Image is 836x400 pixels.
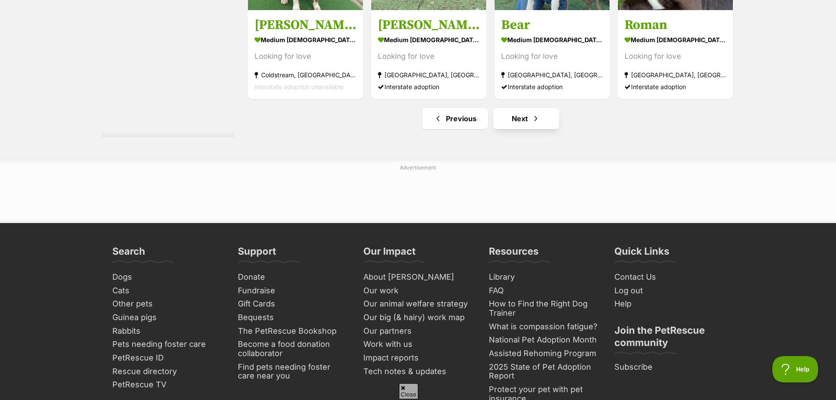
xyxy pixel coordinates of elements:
a: Our big (& hairy) work map [360,311,477,324]
a: Other pets [109,297,226,311]
a: Rabbits [109,324,226,338]
strong: medium [DEMOGRAPHIC_DATA] Dog [255,33,356,46]
a: [PERSON_NAME] medium [DEMOGRAPHIC_DATA] Dog Looking for love [GEOGRAPHIC_DATA], [GEOGRAPHIC_DATA]... [371,10,486,99]
div: Looking for love [501,50,603,62]
a: Cats [109,284,226,298]
h3: Resources [489,245,538,263]
div: Looking for love [255,50,356,62]
a: Impact reports [360,351,477,365]
a: Contact Us [611,270,728,284]
h3: Search [112,245,145,263]
a: Next page [493,108,559,129]
a: The PetRescue Bookshop [234,324,351,338]
a: Assisted Rehoming Program [485,347,602,360]
div: Looking for love [624,50,726,62]
h3: Roman [624,17,726,33]
a: Donate [234,270,351,284]
iframe: Help Scout Beacon - Open [772,356,818,382]
a: Previous page [422,108,488,129]
a: Library [485,270,602,284]
a: What is compassion fatigue? [485,320,602,334]
h3: Join the PetRescue community [614,324,724,354]
a: Fundraise [234,284,351,298]
h3: Our Impact [363,245,416,263]
strong: medium [DEMOGRAPHIC_DATA] Dog [624,33,726,46]
a: Become a food donation collaborator [234,338,351,360]
h3: Bear [501,17,603,33]
a: Dogs [109,270,226,284]
a: Guinea pigs [109,311,226,324]
a: [PERSON_NAME] medium [DEMOGRAPHIC_DATA] Dog Looking for love Coldstream, [GEOGRAPHIC_DATA] Inters... [248,10,363,99]
a: Bear medium [DEMOGRAPHIC_DATA] Dog Looking for love [GEOGRAPHIC_DATA], [GEOGRAPHIC_DATA] Intersta... [495,10,610,99]
h3: Quick Links [614,245,669,263]
a: Find pets needing foster care near you [234,360,351,383]
span: Close [399,383,418,399]
a: Our partners [360,324,477,338]
a: Pets needing foster care [109,338,226,351]
strong: medium [DEMOGRAPHIC_DATA] Dog [378,33,480,46]
a: Roman medium [DEMOGRAPHIC_DATA] Dog Looking for love [GEOGRAPHIC_DATA], [GEOGRAPHIC_DATA] Interst... [618,10,733,99]
div: Interstate adoption [501,81,603,93]
a: FAQ [485,284,602,298]
a: Tech notes & updates [360,365,477,378]
strong: [GEOGRAPHIC_DATA], [GEOGRAPHIC_DATA] [501,69,603,81]
strong: [GEOGRAPHIC_DATA], [GEOGRAPHIC_DATA] [624,69,726,81]
a: Help [611,297,728,311]
a: Subscribe [611,360,728,374]
h3: Support [238,245,276,263]
h3: [PERSON_NAME] [378,17,480,33]
strong: [GEOGRAPHIC_DATA], [GEOGRAPHIC_DATA] [378,69,480,81]
div: Looking for love [378,50,480,62]
a: Rescue directory [109,365,226,378]
nav: Pagination [247,108,734,129]
a: Log out [611,284,728,298]
a: PetRescue TV [109,378,226,392]
a: Gift Cards [234,297,351,311]
a: Our work [360,284,477,298]
a: Our animal welfare strategy [360,297,477,311]
span: Interstate adoption unavailable [255,83,344,90]
a: About [PERSON_NAME] [360,270,477,284]
div: Interstate adoption [624,81,726,93]
a: How to Find the Right Dog Trainer [485,297,602,320]
a: National Pet Adoption Month [485,333,602,347]
a: 2025 State of Pet Adoption Report [485,360,602,383]
a: PetRescue ID [109,351,226,365]
div: Interstate adoption [378,81,480,93]
strong: medium [DEMOGRAPHIC_DATA] Dog [501,33,603,46]
a: Bequests [234,311,351,324]
strong: Coldstream, [GEOGRAPHIC_DATA] [255,69,356,81]
a: Work with us [360,338,477,351]
h3: [PERSON_NAME] [255,17,356,33]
